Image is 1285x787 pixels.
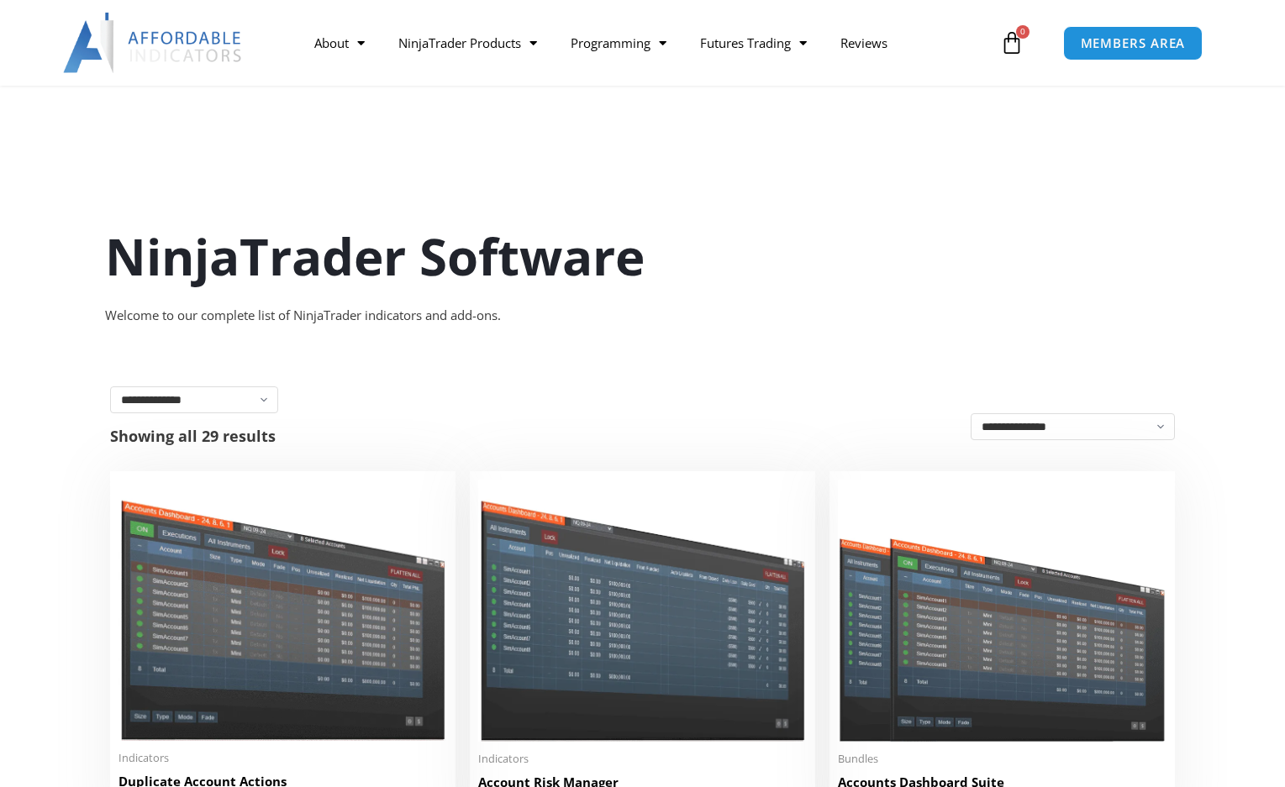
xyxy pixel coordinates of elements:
[298,24,382,62] a: About
[298,24,997,62] nav: Menu
[554,24,683,62] a: Programming
[975,18,1049,67] a: 0
[1063,26,1203,60] a: MEMBERS AREA
[478,480,807,741] img: Account Risk Manager
[105,221,1181,291] h1: NinjaTrader Software
[1016,25,1030,39] span: 0
[110,428,276,443] p: Showing all 29 results
[838,480,1167,742] img: Accounts Dashboard Suite
[824,24,904,62] a: Reviews
[1081,37,1186,50] span: MEMBERS AREA
[105,304,1181,328] div: Welcome to our complete list of NinjaTrader indicators and add-ons.
[838,752,1167,766] span: Bundles
[63,13,244,73] img: LogoAI | Affordable Indicators – NinjaTrader
[478,752,807,766] span: Indicators
[971,413,1175,440] select: Shop order
[382,24,554,62] a: NinjaTrader Products
[683,24,824,62] a: Futures Trading
[118,480,447,741] img: Duplicate Account Actions
[118,751,447,765] span: Indicators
